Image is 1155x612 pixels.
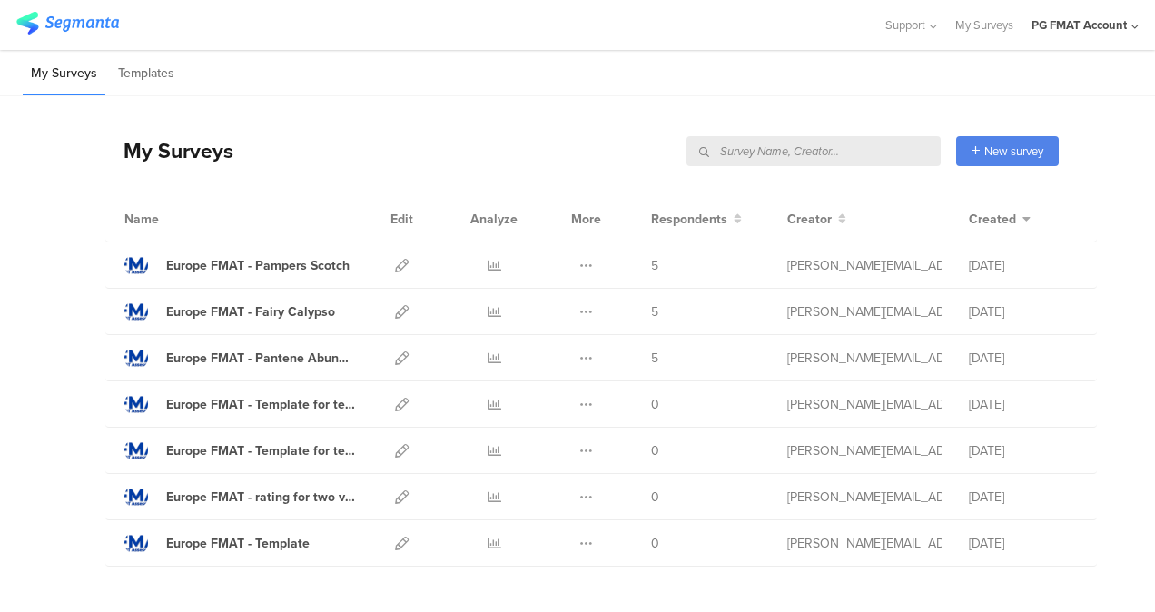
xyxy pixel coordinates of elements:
[787,256,942,275] div: lopez.f.9@pg.com
[969,488,1078,507] div: [DATE]
[124,253,350,277] a: Europe FMAT - Pampers Scotch
[787,488,942,507] div: constantinescu.a@pg.com
[124,346,355,370] a: Europe FMAT - Pantene Abundance
[166,256,350,275] div: Europe FMAT - Pampers Scotch
[124,392,355,416] a: Europe FMAT - Template for testing 2
[651,395,659,414] span: 0
[969,395,1078,414] div: [DATE]
[686,136,941,166] input: Survey Name, Creator...
[651,210,742,229] button: Respondents
[787,302,942,321] div: lopez.f.9@pg.com
[166,441,355,460] div: Europe FMAT - Template for testing 1
[651,441,659,460] span: 0
[124,485,355,508] a: Europe FMAT - rating for two variants
[969,441,1078,460] div: [DATE]
[969,210,1031,229] button: Created
[166,488,355,507] div: Europe FMAT - rating for two variants
[651,210,727,229] span: Respondents
[124,531,310,555] a: Europe FMAT - Template
[124,300,335,323] a: Europe FMAT - Fairy Calypso
[382,196,421,242] div: Edit
[166,302,335,321] div: Europe FMAT - Fairy Calypso
[969,349,1078,368] div: [DATE]
[651,349,658,368] span: 5
[969,210,1016,229] span: Created
[787,395,942,414] div: constantinescu.a@pg.com
[166,349,355,368] div: Europe FMAT - Pantene Abundance
[969,256,1078,275] div: [DATE]
[1032,16,1127,34] div: PG FMAT Account
[651,534,659,553] span: 0
[567,196,606,242] div: More
[651,302,658,321] span: 5
[110,53,183,95] li: Templates
[969,302,1078,321] div: [DATE]
[166,534,310,553] div: Europe FMAT - Template
[885,16,925,34] span: Support
[124,439,355,462] a: Europe FMAT - Template for testing 1
[651,256,658,275] span: 5
[787,534,942,553] div: constantinescu.a@pg.com
[23,53,105,95] li: My Surveys
[124,210,233,229] div: Name
[105,135,233,166] div: My Surveys
[651,488,659,507] span: 0
[787,210,832,229] span: Creator
[16,12,119,35] img: segmanta logo
[467,196,521,242] div: Analyze
[787,210,846,229] button: Creator
[787,441,942,460] div: constantinescu.a@pg.com
[787,349,942,368] div: lopez.f.9@pg.com
[984,143,1043,160] span: New survey
[166,395,355,414] div: Europe FMAT - Template for testing 2
[969,534,1078,553] div: [DATE]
